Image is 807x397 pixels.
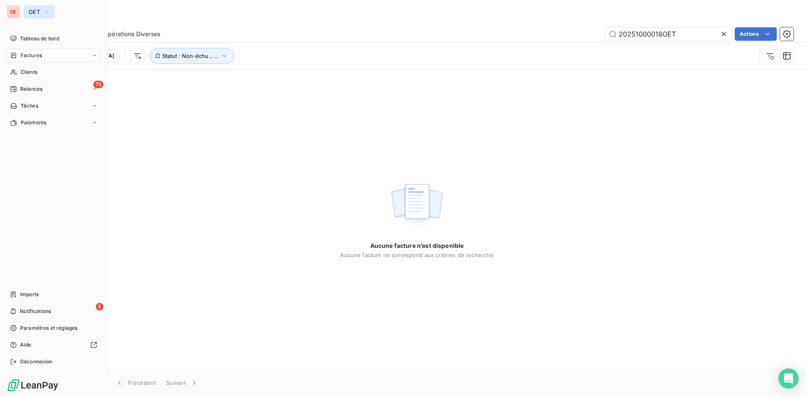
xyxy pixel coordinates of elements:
span: 5 [96,303,103,310]
span: Paramètres et réglages [20,324,77,332]
button: Statut : Non-échu , ... [150,48,234,64]
span: Factures [21,52,42,59]
span: Notifications [20,308,51,315]
span: Aucune facture n’est disponible [370,242,464,250]
a: Aide [7,338,100,352]
span: Aide [20,341,32,349]
button: Précédent [110,374,161,392]
input: Rechercher [605,27,731,41]
span: 75 [93,81,103,88]
span: Opérations Diverses [103,30,160,38]
span: Paiements [21,119,46,126]
div: Open Intercom Messenger [778,368,799,389]
img: Logo LeanPay [7,379,59,392]
button: Actions [735,27,777,41]
span: Imports [20,291,39,298]
button: Suivant [161,374,203,392]
span: Tableau de bord [20,35,59,42]
span: Relances [20,85,42,93]
span: Clients [21,68,37,76]
div: OE [7,5,20,18]
img: empty state [390,179,444,231]
span: Aucune facture ne correspond aux critères de recherche [340,252,493,258]
span: Tâches [21,102,38,110]
span: OET [29,8,40,15]
span: Déconnexion [20,358,53,365]
span: Statut : Non-échu , ... [162,53,219,59]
